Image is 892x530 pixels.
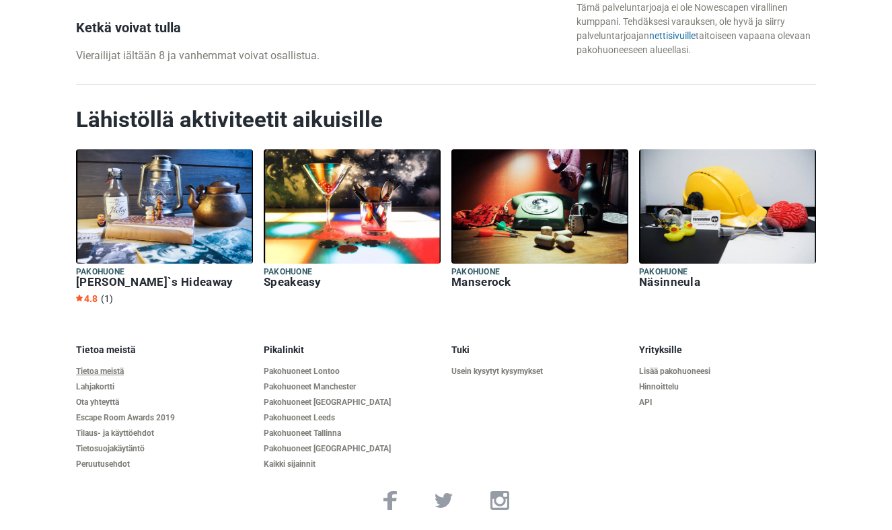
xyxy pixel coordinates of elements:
[451,266,628,278] h5: Pakohuone
[264,367,441,377] a: Pakohuoneet Lontoo
[76,20,566,36] h3: Ketkä voivat tulla
[76,106,816,133] h2: Lähistöllä aktiviteetit aikuisille
[264,444,441,454] a: Pakohuoneet [GEOGRAPHIC_DATA]
[264,428,441,439] a: Pakohuoneet Tallinna
[639,149,816,292] a: Pakohuone Näsinneula
[264,266,441,278] h5: Pakohuone
[76,367,253,377] a: Tietoa meistä
[76,293,98,304] span: 4.8
[264,413,441,423] a: Pakohuoneet Leeds
[451,367,628,377] a: Usein kysytyt kysymykset
[264,459,441,469] a: Kaikki sijainnit
[76,444,253,454] a: Tietosuojakäytäntö
[639,367,816,377] a: Lisää pakohuoneesi
[451,344,628,356] h5: Tuki
[76,413,253,423] a: Escape Room Awards 2019
[451,149,628,292] a: Pakohuone Manserock
[101,293,113,304] span: (1)
[639,382,816,392] a: Hinnoittelu
[76,459,253,469] a: Peruutusehdot
[264,344,441,356] h5: Pikalinkit
[451,275,628,289] h6: Manserock
[577,1,816,57] div: Tämä palveluntarjoaja ei ole Nowescapen virallinen kumppani. Tehdäksesi varauksen, ole hyvä ja si...
[639,266,816,278] h5: Pakohuone
[264,382,441,392] a: Pakohuoneet Manchester
[76,275,253,289] h6: [PERSON_NAME]`s Hideaway
[76,266,253,278] h5: Pakohuone
[639,397,816,408] a: API
[76,48,566,64] p: Vierailijat iältään 8 ja vanhemmat voivat osallistua.
[76,382,253,392] a: Lahjakortti
[76,149,253,307] a: Pakohuone [PERSON_NAME]`s Hideaway 4.8 (1)
[639,275,816,289] h6: Näsinneula
[639,344,816,356] h5: Yrityksille
[76,344,253,356] h5: Tietoa meistä
[264,275,441,289] h6: Speakeasy
[76,397,253,408] a: Ota yhteyttä
[649,30,696,41] a: nettisivuille
[264,397,441,408] a: Pakohuoneet [GEOGRAPHIC_DATA]
[264,149,441,292] a: Pakohuone Speakeasy
[76,428,253,439] a: Tilaus- ja käyttöehdot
